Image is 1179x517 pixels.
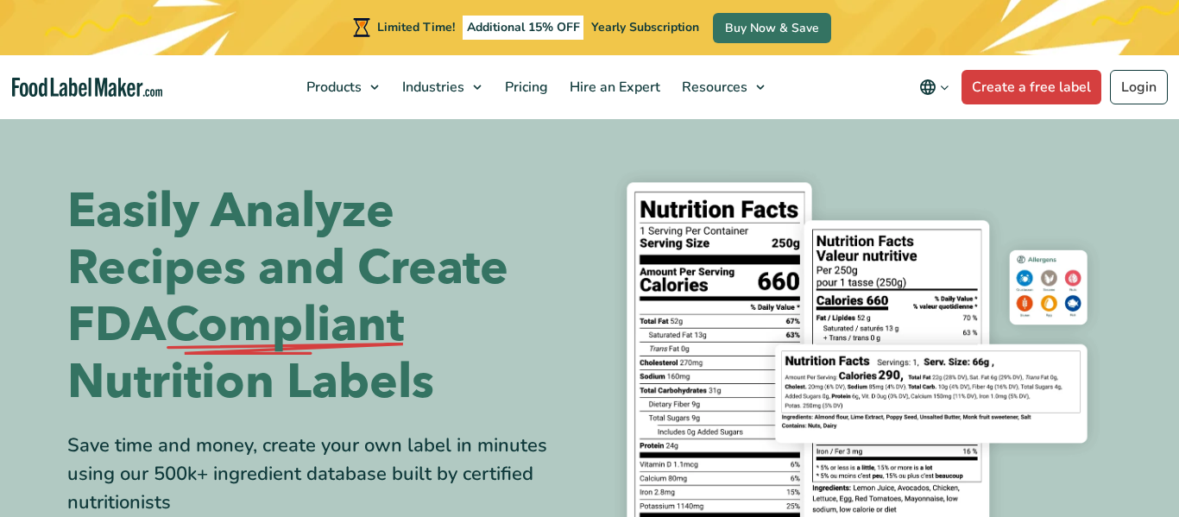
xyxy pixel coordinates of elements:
[166,297,404,354] span: Compliant
[67,183,577,411] h1: Easily Analyze Recipes and Create FDA Nutrition Labels
[564,78,662,97] span: Hire an Expert
[392,55,490,119] a: Industries
[677,78,749,97] span: Resources
[495,55,555,119] a: Pricing
[397,78,466,97] span: Industries
[1110,70,1168,104] a: Login
[67,432,577,517] div: Save time and money, create your own label in minutes using our 500k+ ingredient database built b...
[671,55,773,119] a: Resources
[12,78,162,98] a: Food Label Maker homepage
[301,78,363,97] span: Products
[559,55,667,119] a: Hire an Expert
[907,70,961,104] button: Change language
[377,19,455,35] span: Limited Time!
[296,55,388,119] a: Products
[713,13,831,43] a: Buy Now & Save
[500,78,550,97] span: Pricing
[961,70,1101,104] a: Create a free label
[463,16,584,40] span: Additional 15% OFF
[591,19,699,35] span: Yearly Subscription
